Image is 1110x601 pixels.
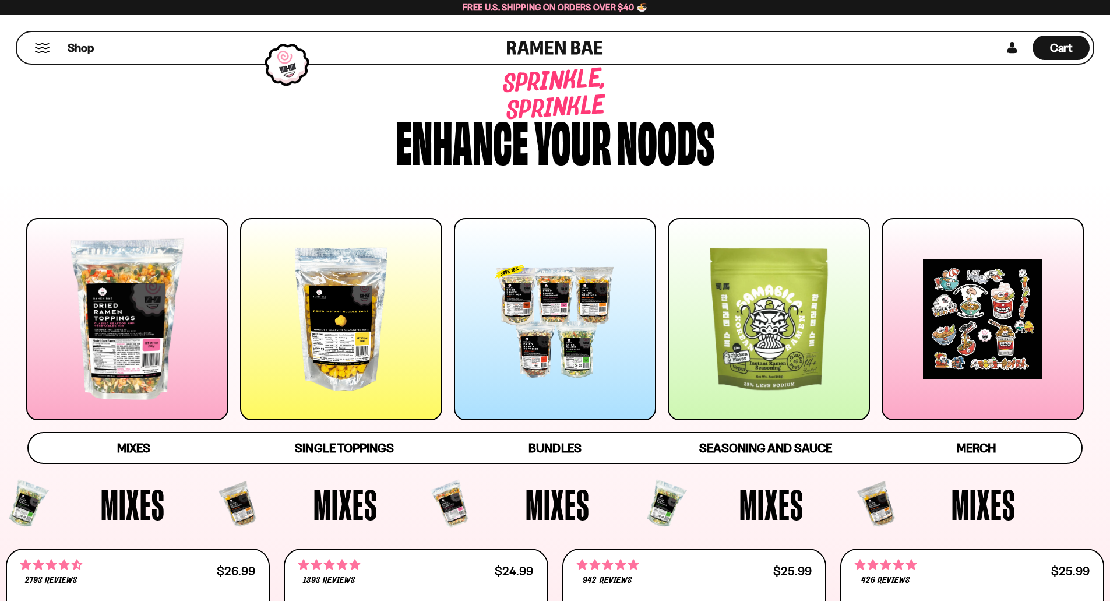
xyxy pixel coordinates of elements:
div: Cart [1033,32,1090,64]
span: Merch [957,441,996,455]
span: 4.76 stars [855,557,917,572]
span: Mixes [952,483,1016,526]
div: $25.99 [1051,565,1090,577]
div: $24.99 [495,565,533,577]
span: 426 reviews [861,576,910,585]
a: Seasoning and Sauce [660,433,871,463]
span: Mixes [313,483,378,526]
div: Enhance [396,112,528,167]
span: Single Toppings [295,441,393,455]
span: 942 reviews [583,576,632,585]
button: Mobile Menu Trigger [34,43,50,53]
span: 2793 reviews [25,576,77,585]
span: Free U.S. Shipping on Orders over $40 🍜 [463,2,647,13]
span: 4.68 stars [20,557,82,572]
div: your [534,112,611,167]
div: $26.99 [217,565,255,577]
span: Shop [68,40,94,56]
span: Mixes [739,483,804,526]
span: 4.75 stars [577,557,639,572]
span: Bundles [528,441,581,455]
div: $25.99 [773,565,812,577]
span: Mixes [117,441,150,455]
span: 1393 reviews [303,576,355,585]
span: Mixes [101,483,165,526]
a: Bundles [450,433,660,463]
span: Cart [1050,41,1073,55]
div: noods [617,112,714,167]
a: Mixes [29,433,239,463]
a: Single Toppings [239,433,449,463]
span: 4.76 stars [298,557,360,572]
a: Shop [68,36,94,60]
span: Seasoning and Sauce [699,441,831,455]
span: Mixes [526,483,590,526]
a: Merch [871,433,1081,463]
